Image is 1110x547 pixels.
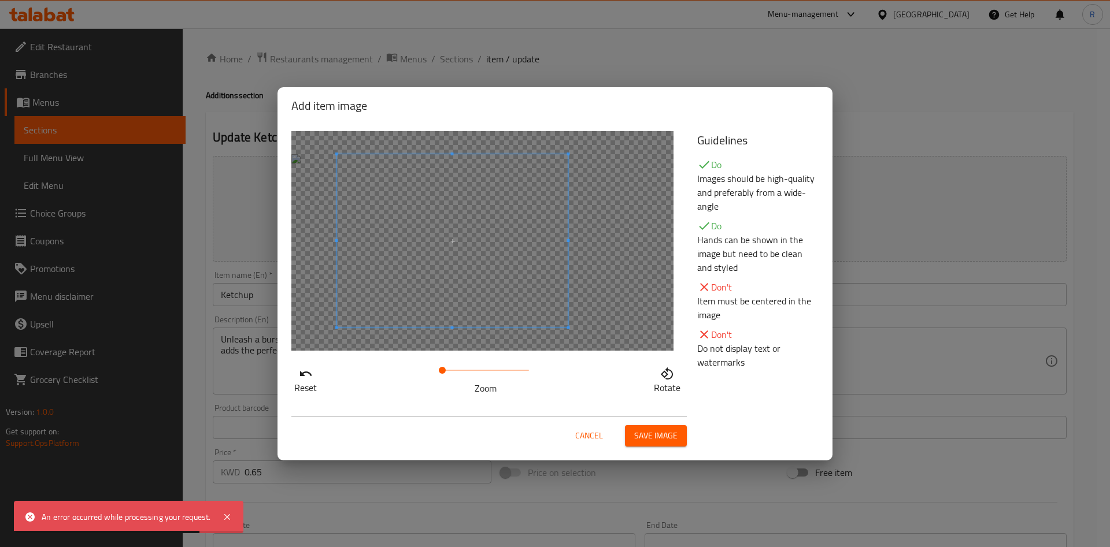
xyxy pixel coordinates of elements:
[697,294,819,322] p: Item must be centered in the image
[294,381,317,395] p: Reset
[697,233,819,274] p: Hands can be shown in the image but need to be clean and styled
[575,429,603,443] span: Cancel
[697,341,819,369] p: Do not display text or watermarks
[571,425,608,446] button: Cancel
[697,172,819,213] p: Images should be high-quality and preferably from a wide-angle
[291,364,320,393] button: Reset
[442,381,529,395] p: Zoom
[697,131,819,150] h5: Guidelines
[291,96,819,115] h2: Add item image
[634,429,678,443] span: Save image
[697,328,819,341] p: Don't
[697,158,819,172] p: Do
[654,381,680,395] p: Rotate
[42,511,211,523] div: An error occurred while processing your request.
[651,364,683,393] button: Rotate
[625,425,687,446] button: Save image
[697,219,819,233] p: Do
[697,280,819,294] p: Don't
